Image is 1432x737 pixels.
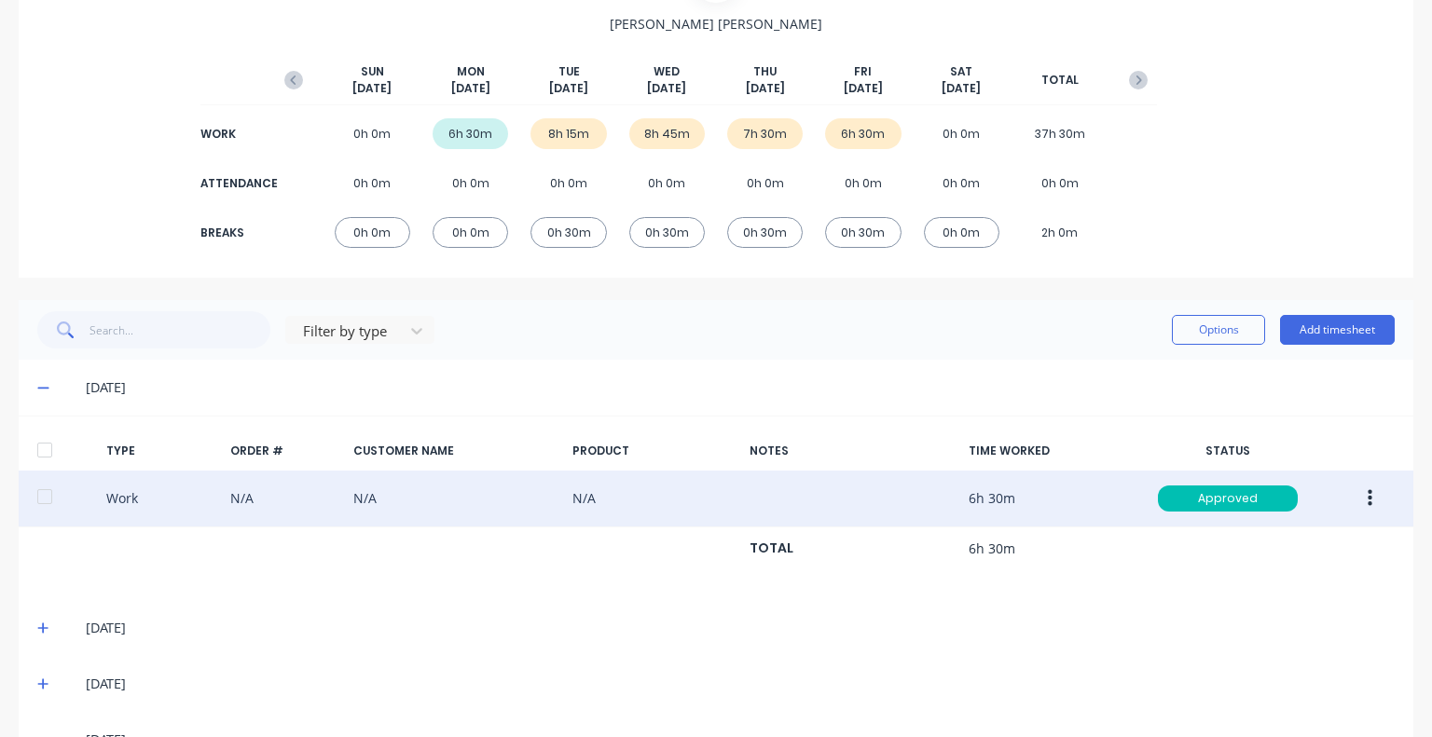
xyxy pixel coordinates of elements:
div: [DATE] [86,377,1395,398]
div: 0h 0m [335,118,410,149]
span: [DATE] [746,80,785,97]
span: MON [457,63,485,80]
div: WORK [200,126,275,143]
span: TUE [558,63,580,80]
div: 0h 0m [433,217,508,248]
span: [DATE] [844,80,883,97]
span: TOTAL [1041,72,1079,89]
div: NOTES [750,443,953,459]
div: 0h 30m [727,217,803,248]
div: 0h 30m [629,217,705,248]
div: Approved [1158,485,1298,512]
div: 2h 0m [1022,217,1097,248]
div: 6h 30m [433,118,508,149]
span: SUN [361,63,384,80]
div: 0h 0m [924,217,999,248]
div: 8h 15m [530,118,606,149]
div: 0h 0m [335,168,410,198]
div: [DATE] [86,618,1395,638]
div: 7h 30m [727,118,803,149]
div: 0h 30m [530,217,606,248]
span: SAT [950,63,972,80]
span: [DATE] [647,80,686,97]
div: STATUS [1146,443,1309,459]
div: [DATE] [86,674,1395,694]
div: 8h 45m [629,118,705,149]
div: 0h 0m [924,118,999,149]
div: PRODUCT [572,443,736,459]
span: [DATE] [451,80,490,97]
div: 37h 30m [1022,118,1097,149]
div: TYPE [106,443,214,459]
span: WED [654,63,680,80]
div: 0h 0m [433,168,508,198]
div: 0h 0m [1022,168,1097,198]
span: [DATE] [352,80,392,97]
span: FRI [854,63,872,80]
div: CUSTOMER NAME [353,443,557,459]
button: Add timesheet [1280,315,1395,345]
div: 0h 30m [825,217,901,248]
div: TIME WORKED [969,443,1132,459]
button: Options [1172,315,1265,345]
div: 0h 0m [924,168,999,198]
div: 0h 0m [727,168,803,198]
div: 6h 30m [825,118,901,149]
span: [DATE] [942,80,981,97]
div: 0h 0m [825,168,901,198]
input: Search... [89,311,271,348]
div: 0h 0m [629,168,705,198]
div: 0h 0m [335,217,410,248]
span: THU [753,63,777,80]
div: BREAKS [200,225,275,241]
span: [PERSON_NAME] [PERSON_NAME] [610,14,822,34]
span: [DATE] [549,80,588,97]
div: ATTENDANCE [200,175,275,192]
div: 0h 0m [530,168,606,198]
div: ORDER # [230,443,338,459]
